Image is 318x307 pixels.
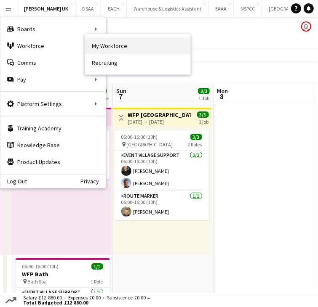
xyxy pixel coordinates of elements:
[80,178,106,185] a: Privacy
[0,21,106,37] div: Boards
[301,21,311,32] app-user-avatar: Emma Butler
[208,0,234,17] button: EAAA
[0,95,106,112] div: Platform Settings
[85,54,190,71] a: Recruiting
[0,178,27,185] a: Log Out
[22,263,59,270] span: 06:00-16:00 (10h)
[16,270,110,278] h3: WFP Bath
[115,151,209,191] app-card-role: Event Village Support2/206:00-16:00 (10h)[PERSON_NAME][PERSON_NAME]
[128,119,191,125] div: [DATE] → [DATE]
[115,130,209,220] app-job-card: 06:00-16:00 (10h)3/3 [GEOGRAPHIC_DATA]2 RolesEvent Village Support2/206:00-16:00 (10h)[PERSON_NAM...
[198,95,209,101] div: 1 Job
[234,0,262,17] button: NSPCC
[198,88,210,94] span: 3/3
[0,71,106,88] div: Pay
[127,0,208,17] button: Warehouse & Logistics Assistant
[216,92,228,101] span: 8
[128,111,191,119] h3: WFP [GEOGRAPHIC_DATA]
[18,295,152,305] div: Salary £12 880.00 + Expenses £0.00 + Subsistence £0.00 =
[116,87,126,95] span: Sun
[190,134,202,140] span: 3/3
[0,37,106,54] div: Workforce
[17,0,75,17] button: [PERSON_NAME] UK
[0,120,106,137] a: Training Academy
[199,118,209,125] div: 1 job
[121,134,158,140] span: 06:00-16:00 (10h)
[0,54,106,71] a: Comms
[197,111,209,118] span: 3/3
[188,141,202,148] span: 2 Roles
[217,87,228,95] span: Mon
[28,278,47,285] span: Bath Spa
[91,278,103,285] span: 1 Role
[127,141,173,148] span: [GEOGRAPHIC_DATA]
[23,300,150,305] span: Total Budgeted £12 880.00
[75,0,101,17] button: DSAA
[115,92,126,101] span: 7
[101,0,127,17] button: EACH
[85,37,190,54] a: My Workforce
[91,263,103,270] span: 1/1
[115,191,209,220] app-card-role: Route Marker1/106:00-16:00 (10h)[PERSON_NAME]
[0,137,106,153] a: Knowledge Base
[0,153,106,170] a: Product Updates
